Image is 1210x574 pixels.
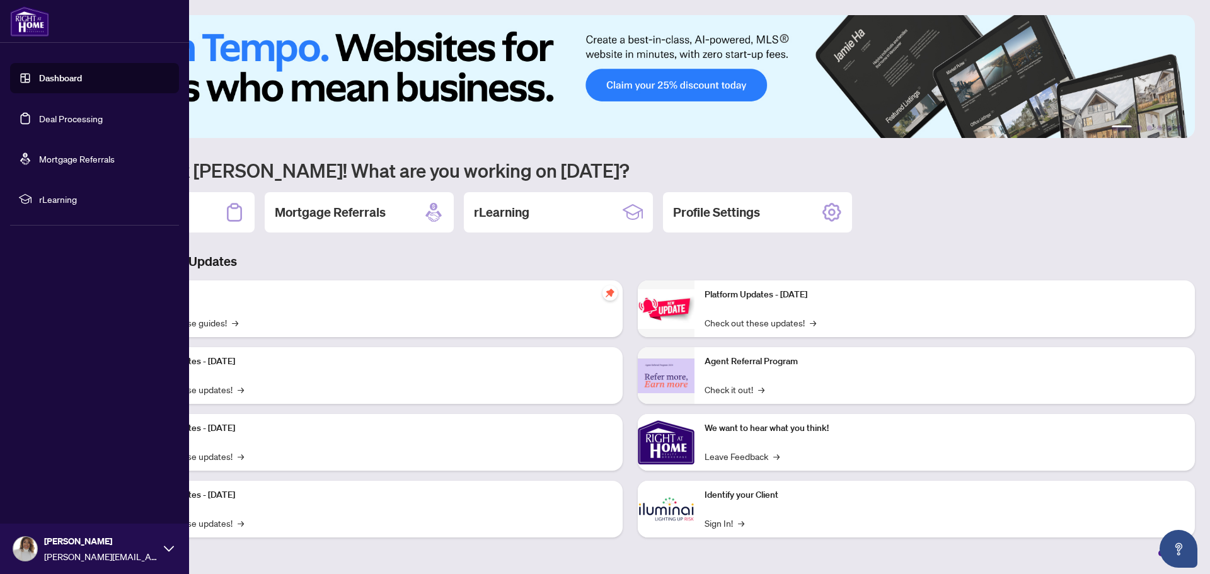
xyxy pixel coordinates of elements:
img: Platform Updates - June 23, 2025 [638,289,694,329]
a: Leave Feedback→ [705,449,780,463]
span: rLearning [39,192,170,206]
span: → [238,449,244,463]
button: 2 [1137,125,1142,130]
span: [PERSON_NAME] [44,534,158,548]
a: Dashboard [39,72,82,84]
span: → [232,316,238,330]
img: logo [10,6,49,37]
button: 4 [1157,125,1162,130]
button: Open asap [1160,530,1197,568]
button: 1 [1112,125,1132,130]
p: Platform Updates - [DATE] [132,355,613,369]
span: pushpin [602,285,618,301]
span: → [238,382,244,396]
button: 3 [1147,125,1152,130]
h1: Welcome back [PERSON_NAME]! What are you working on [DATE]? [66,158,1195,182]
h2: rLearning [474,204,529,221]
img: Profile Icon [13,537,37,561]
span: → [773,449,780,463]
span: → [810,316,816,330]
span: → [238,516,244,530]
h2: Profile Settings [673,204,760,221]
a: Sign In!→ [705,516,744,530]
img: Agent Referral Program [638,359,694,393]
h3: Brokerage & Industry Updates [66,253,1195,270]
button: 5 [1167,125,1172,130]
p: Identify your Client [705,488,1185,502]
button: 6 [1177,125,1182,130]
p: Platform Updates - [DATE] [705,288,1185,302]
a: Mortgage Referrals [39,153,115,164]
span: → [738,516,744,530]
span: → [758,382,764,396]
a: Deal Processing [39,113,103,124]
img: We want to hear what you think! [638,414,694,471]
p: Platform Updates - [DATE] [132,422,613,435]
p: Self-Help [132,288,613,302]
span: [PERSON_NAME][EMAIL_ADDRESS][DOMAIN_NAME] [44,549,158,563]
p: We want to hear what you think! [705,422,1185,435]
p: Platform Updates - [DATE] [132,488,613,502]
p: Agent Referral Program [705,355,1185,369]
h2: Mortgage Referrals [275,204,386,221]
img: Slide 0 [66,15,1195,138]
img: Identify your Client [638,481,694,537]
a: Check it out!→ [705,382,764,396]
a: Check out these updates!→ [705,316,816,330]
